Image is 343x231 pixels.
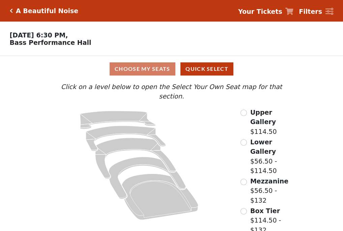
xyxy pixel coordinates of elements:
path: Upper Gallery - Seats Available: 298 [80,111,156,129]
span: Lower Gallery [250,138,276,155]
label: $56.50 - $114.50 [250,137,295,176]
h5: A Beautiful Noise [16,7,78,15]
p: Click on a level below to open the Select Your Own Seat map for that section. [48,82,295,101]
path: Lower Gallery - Seats Available: 63 [86,126,166,151]
span: Box Tier [250,207,280,214]
label: $56.50 - $132 [250,176,295,205]
a: Your Tickets [238,7,293,17]
button: Quick Select [180,62,233,76]
a: Click here to go back to filters [10,8,13,13]
strong: Filters [299,8,322,15]
span: Upper Gallery [250,109,276,126]
a: Filters [299,7,333,17]
strong: Your Tickets [238,8,282,15]
path: Orchestra / Parterre Circle - Seats Available: 27 [122,174,199,220]
label: $114.50 [250,108,295,137]
span: Mezzanine [250,177,288,185]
